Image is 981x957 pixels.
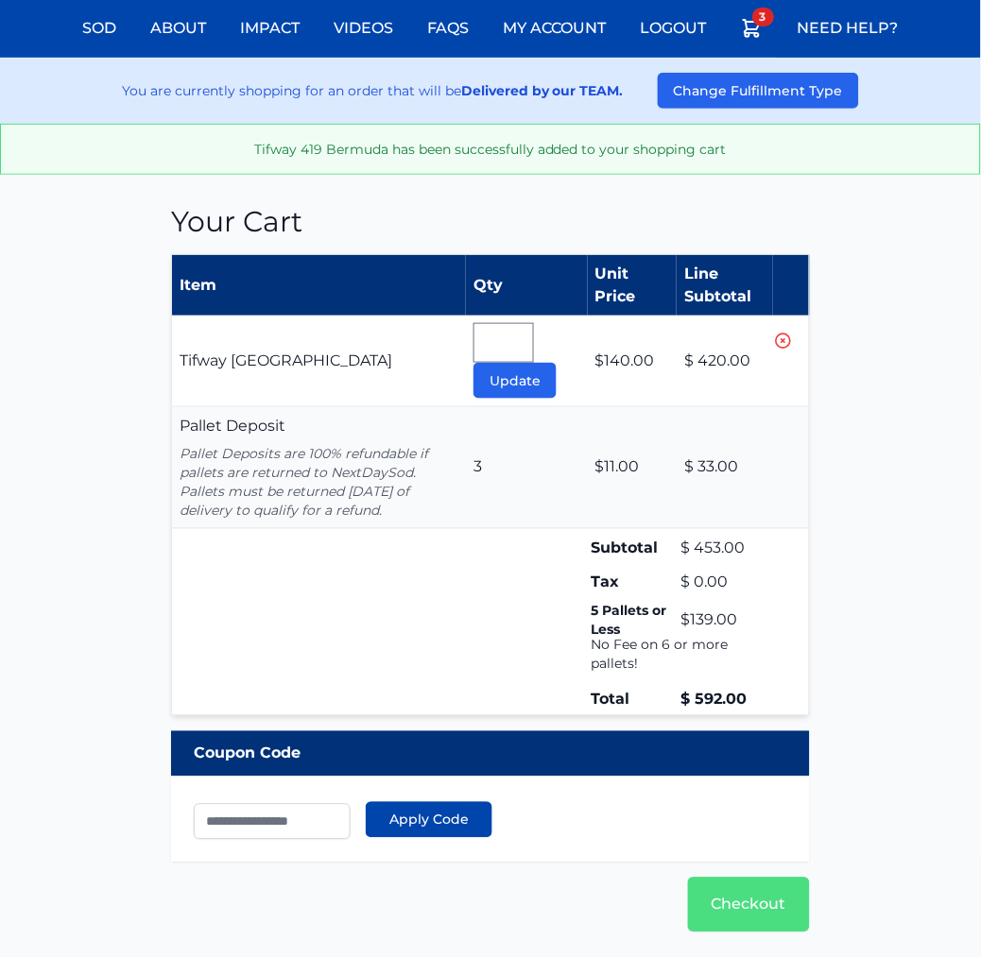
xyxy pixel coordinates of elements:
th: Line Subtotal [677,255,773,316]
th: Unit Price [588,255,678,316]
div: Coupon Code [171,731,810,777]
a: Impact [230,6,312,51]
td: Tax [588,568,678,598]
td: 3 [466,407,587,529]
td: $11.00 [588,407,678,529]
a: Videos [323,6,405,51]
strong: Delivered by our TEAM. [461,82,624,99]
h1: Your Cart [171,205,810,239]
a: About [140,6,218,51]
th: Item [172,255,467,316]
td: 5 Pallets or Less [588,598,678,643]
span: Apply Code [389,811,469,829]
a: Checkout [688,878,810,932]
a: Need Help? [786,6,910,51]
p: No Fee on 6 or more pallets! [592,636,769,674]
td: Subtotal [588,529,678,569]
td: $ 0.00 [677,568,773,598]
span: 3 [752,8,774,26]
td: $ 453.00 [677,529,773,569]
td: $ 420.00 [677,316,773,407]
button: Apply Code [366,802,492,838]
p: Pallet Deposits are 100% refundable if pallets are returned to NextDaySod. Pallets must be return... [180,445,458,521]
td: Tifway [GEOGRAPHIC_DATA] [172,316,467,407]
td: $ 33.00 [677,407,773,529]
a: FAQs [417,6,481,51]
a: Logout [629,6,718,51]
a: My Account [492,6,618,51]
button: Update [473,363,557,399]
a: 3 [730,6,775,58]
th: Qty [466,255,587,316]
td: Pallet Deposit [172,407,467,529]
p: Tifway 419 Bermuda has been successfully added to your shopping cart [16,140,965,159]
td: $139.00 [677,598,773,643]
td: $ 592.00 [677,685,773,716]
button: Change Fulfillment Type [658,73,859,109]
td: $140.00 [588,316,678,407]
a: Sod [72,6,129,51]
td: Total [588,685,678,716]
